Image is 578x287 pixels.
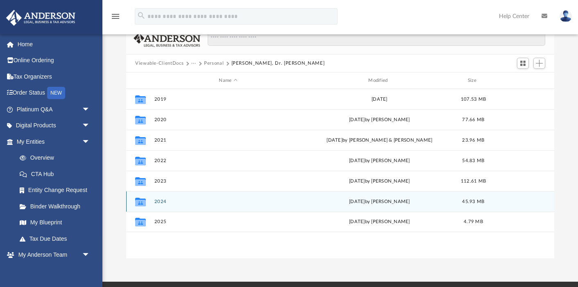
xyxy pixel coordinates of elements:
span: 54.83 MB [462,158,484,163]
a: Order StatusNEW [6,85,102,102]
button: 2023 [154,179,302,184]
a: menu [111,16,120,21]
a: CTA Hub [11,166,102,182]
button: Viewable-ClientDocs [135,60,184,67]
span: arrow_drop_down [82,118,98,134]
div: grid [126,89,554,259]
button: Add [533,58,546,69]
a: Overview [11,150,102,166]
div: [DATE] by [PERSON_NAME] [306,116,453,124]
i: menu [111,11,120,21]
div: [DATE] by [PERSON_NAME] [306,178,453,185]
a: My Entitiesarrow_drop_down [6,133,102,150]
span: arrow_drop_down [82,247,98,264]
div: by [PERSON_NAME] [306,198,453,206]
a: Binder Walkthrough [11,198,102,215]
button: ··· [191,60,197,67]
div: id [130,77,150,84]
button: Personal [204,60,224,67]
div: Modified [306,77,453,84]
i: search [137,11,146,20]
span: 45.93 MB [462,199,484,204]
input: Search files and folders [208,31,545,46]
div: NEW [47,87,65,99]
button: 2022 [154,158,302,163]
button: [PERSON_NAME], Dr. [PERSON_NAME] [231,60,325,67]
a: My Blueprint [11,215,98,231]
span: 77.66 MB [462,118,484,122]
span: 112.61 MB [461,179,486,183]
div: id [493,77,551,84]
img: Anderson Advisors Platinum Portal [4,10,78,26]
button: 2021 [154,138,302,143]
a: My Anderson Teamarrow_drop_down [6,247,98,263]
a: Home [6,36,102,52]
button: Switch to Grid View [517,58,529,69]
div: [DATE] by [PERSON_NAME] [306,157,453,165]
a: Digital Productsarrow_drop_down [6,118,102,134]
span: 4.79 MB [464,219,483,224]
button: 2019 [154,97,302,102]
a: Online Ordering [6,52,102,69]
a: Tax Organizers [6,68,102,85]
span: 23.96 MB [462,138,484,142]
button: 2025 [154,219,302,224]
div: Size [457,77,490,84]
div: [DATE] [306,96,453,103]
span: 107.53 MB [461,97,486,102]
span: arrow_drop_down [82,101,98,118]
img: User Pic [560,10,572,22]
a: Tax Due Dates [11,231,102,247]
span: [DATE] [349,199,365,204]
button: 2024 [154,199,302,204]
div: [DATE] by [PERSON_NAME] [306,218,453,226]
a: Entity Change Request [11,182,102,199]
a: Platinum Q&Aarrow_drop_down [6,101,102,118]
div: Name [154,77,302,84]
button: 2020 [154,117,302,122]
div: [DATE] by [PERSON_NAME] & [PERSON_NAME] [306,137,453,144]
span: arrow_drop_down [82,133,98,150]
